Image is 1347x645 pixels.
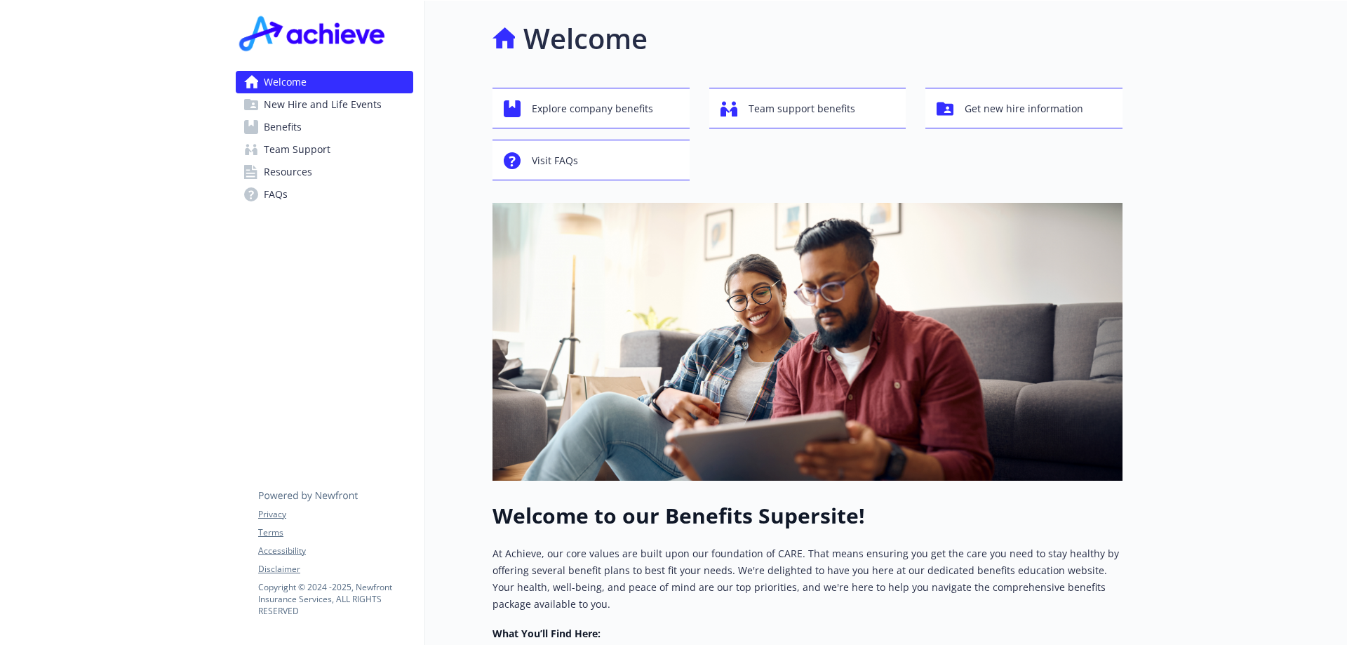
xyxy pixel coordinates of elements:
span: FAQs [264,183,288,206]
p: Copyright © 2024 - 2025 , Newfront Insurance Services, ALL RIGHTS RESERVED [258,581,413,617]
a: Team Support [236,138,413,161]
span: Team support benefits [749,95,855,122]
a: Resources [236,161,413,183]
a: New Hire and Life Events [236,93,413,116]
span: Benefits [264,116,302,138]
span: Explore company benefits [532,95,653,122]
span: Visit FAQs [532,147,578,174]
button: Team support benefits [709,88,906,128]
h1: Welcome to our Benefits Supersite! [492,503,1122,528]
strong: What You’ll Find Here: [492,627,601,640]
a: FAQs [236,183,413,206]
span: Welcome [264,71,307,93]
a: Benefits [236,116,413,138]
span: Get new hire information [965,95,1083,122]
span: Resources [264,161,312,183]
a: Accessibility [258,545,413,557]
a: Welcome [236,71,413,93]
a: Privacy [258,508,413,521]
a: Terms [258,526,413,539]
p: At Achieve, our core values are built upon our foundation of CARE. That means ensuring you get th... [492,545,1122,613]
h1: Welcome [523,18,648,60]
a: Disclaimer [258,563,413,576]
img: overview page banner [492,203,1122,481]
button: Explore company benefits [492,88,690,128]
button: Get new hire information [925,88,1122,128]
span: New Hire and Life Events [264,93,382,116]
button: Visit FAQs [492,140,690,180]
span: Team Support [264,138,330,161]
